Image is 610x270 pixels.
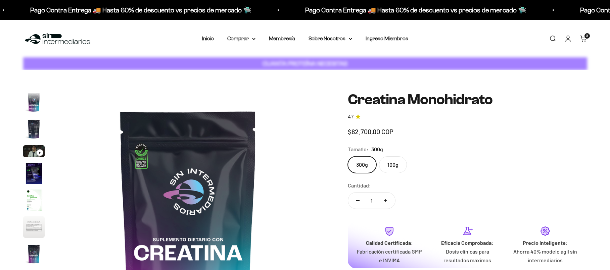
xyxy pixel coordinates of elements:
[23,163,45,186] button: Ir al artículo 4
[348,181,371,190] label: Cantidad:
[348,126,393,137] sale-price: $62.700,00 COP
[23,243,45,265] img: Creatina Monohidrato
[586,34,588,38] span: 3
[348,92,587,108] h1: Creatina Monohidrato
[371,145,383,154] span: 300g
[309,34,352,43] summary: Sobre Nosotros
[523,239,568,246] strong: Precio Inteligente:
[23,118,45,142] button: Ir al artículo 2
[23,216,45,238] img: Creatina Monohidrato
[189,5,410,15] p: Pago Contra Entrega 🚚 Hasta 60% de descuento vs precios de mercado 🛸
[441,239,494,246] strong: Eficacia Comprobada:
[269,36,295,41] a: Membresía
[227,34,255,43] summary: Comprar
[376,193,395,209] button: Aumentar cantidad
[356,247,423,264] p: Fabricación certificada GMP e INVIMA
[348,145,369,154] legend: Tamaño:
[366,36,408,41] a: Ingreso Miembros
[348,113,587,121] a: 4.74.7 de 5.0 estrellas
[23,145,45,159] button: Ir al artículo 3
[348,113,354,121] span: 4.7
[348,193,368,209] button: Reducir cantidad
[434,247,501,264] p: Dosis clínicas para resultados máximos
[23,216,45,240] button: Ir al artículo 6
[202,36,214,41] a: Inicio
[23,92,45,113] img: Creatina Monohidrato
[23,243,45,267] button: Ir al artículo 7
[512,247,579,264] p: Ahorra 40% modelo ágil sin intermediarios
[23,190,45,211] img: Creatina Monohidrato
[23,163,45,184] img: Creatina Monohidrato
[366,239,413,246] strong: Calidad Certificada:
[23,190,45,213] button: Ir al artículo 5
[23,118,45,140] img: Creatina Monohidrato
[23,92,45,115] button: Ir al artículo 1
[263,60,347,67] strong: CUANTA PROTEÍNA NECESITAS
